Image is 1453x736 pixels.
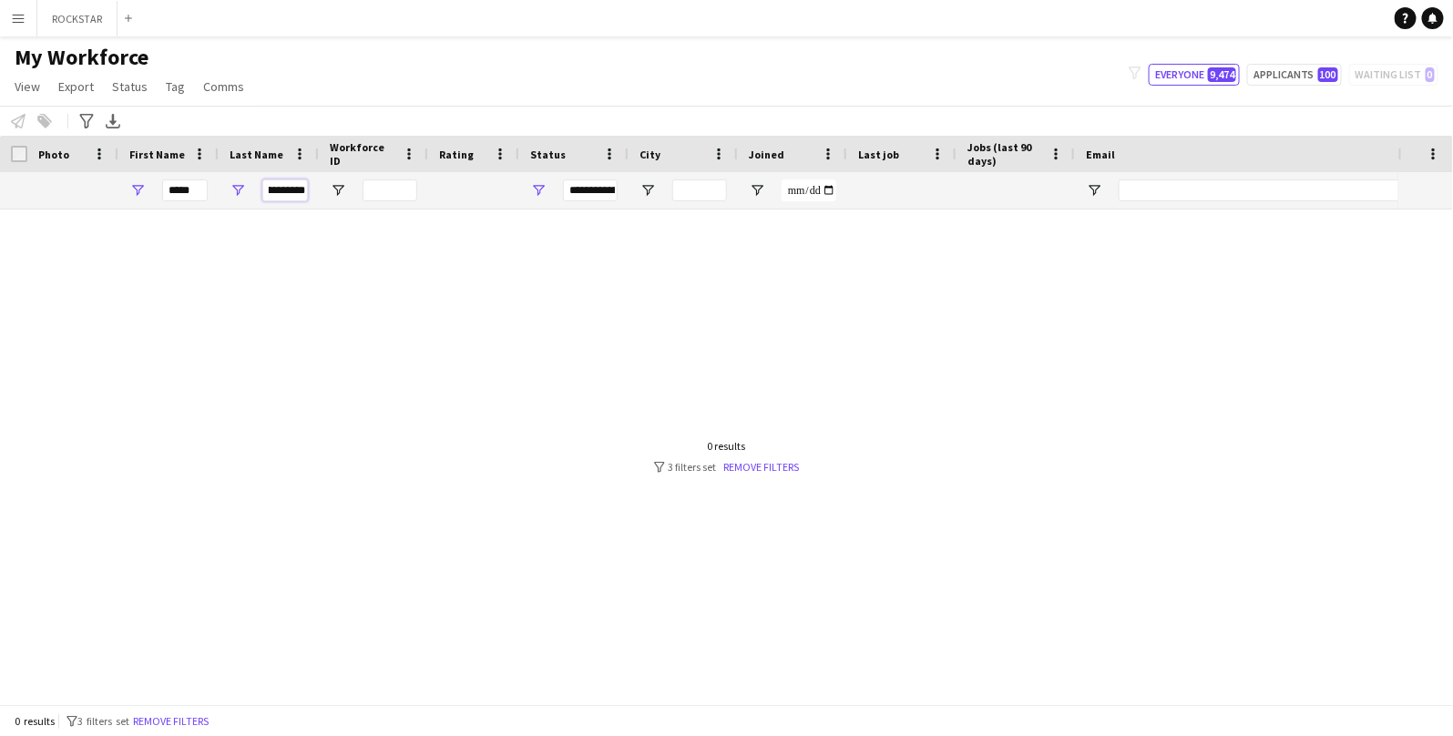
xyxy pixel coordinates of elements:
span: 3 filters set [77,714,129,728]
span: First Name [129,148,185,161]
app-action-btn: Advanced filters [76,110,97,132]
button: Remove filters [129,711,212,731]
span: Last Name [230,148,283,161]
button: Open Filter Menu [749,182,765,199]
input: Joined Filter Input [782,179,836,201]
button: Open Filter Menu [530,182,547,199]
input: Workforce ID Filter Input [363,179,417,201]
span: Tag [166,78,185,95]
span: 100 [1318,67,1338,82]
button: Open Filter Menu [230,182,246,199]
span: 9,474 [1208,67,1236,82]
a: Status [105,75,155,98]
span: My Workforce [15,44,148,71]
app-action-btn: Export XLSX [102,110,124,132]
input: Last Name Filter Input [262,179,308,201]
span: Status [530,148,566,161]
button: Open Filter Menu [330,182,346,199]
a: Tag [159,75,192,98]
span: Jobs (last 90 days) [967,140,1042,168]
a: View [7,75,47,98]
button: Open Filter Menu [129,182,146,199]
input: Email Filter Input [1119,179,1428,201]
input: First Name Filter Input [162,179,208,201]
a: Remove filters [724,460,800,474]
span: Workforce ID [330,140,395,168]
a: Comms [196,75,251,98]
span: Status [112,78,148,95]
button: Open Filter Menu [1086,182,1102,199]
span: Rating [439,148,474,161]
span: Email [1086,148,1115,161]
span: Joined [749,148,784,161]
span: Export [58,78,94,95]
input: City Filter Input [672,179,727,201]
a: Export [51,75,101,98]
span: Comms [203,78,244,95]
div: 3 filters set [654,460,800,474]
button: Everyone9,474 [1149,64,1240,86]
input: Column with Header Selection [11,146,27,162]
button: Open Filter Menu [640,182,656,199]
button: Applicants100 [1247,64,1342,86]
span: View [15,78,40,95]
span: Last job [858,148,899,161]
span: City [640,148,660,161]
div: 0 results [654,439,800,453]
button: ROCKSTAR [37,1,118,36]
span: Photo [38,148,69,161]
